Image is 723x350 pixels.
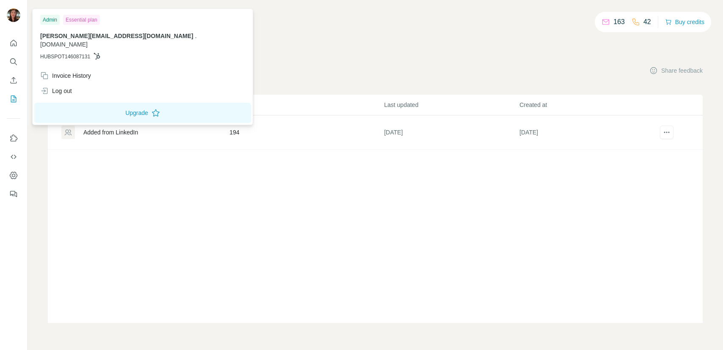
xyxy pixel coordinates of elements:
[63,15,100,25] div: Essential plan
[34,103,251,123] button: Upgrade
[229,101,383,109] p: Records
[7,36,20,51] button: Quick start
[40,71,91,80] div: Invoice History
[7,54,20,69] button: Search
[7,186,20,202] button: Feedback
[40,87,72,95] div: Log out
[40,33,193,39] span: [PERSON_NAME][EMAIL_ADDRESS][DOMAIN_NAME]
[660,126,673,139] button: actions
[83,128,138,137] div: Added from LinkedIn
[643,17,651,27] p: 42
[7,149,20,164] button: Use Surfe API
[665,16,704,28] button: Buy credits
[649,66,703,75] button: Share feedback
[7,8,20,22] img: Avatar
[7,91,20,107] button: My lists
[229,115,384,150] td: 194
[384,101,519,109] p: Last updated
[40,41,88,48] span: [DOMAIN_NAME]
[519,115,654,150] td: [DATE]
[519,101,654,109] p: Created at
[7,73,20,88] button: Enrich CSV
[40,15,60,25] div: Admin
[195,33,197,39] span: .
[384,115,519,150] td: [DATE]
[7,131,20,146] button: Use Surfe on LinkedIn
[40,53,90,60] span: HUBSPOT146087131
[7,168,20,183] button: Dashboard
[613,17,625,27] p: 163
